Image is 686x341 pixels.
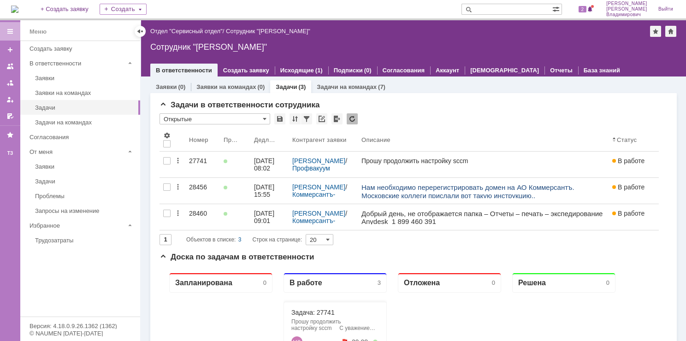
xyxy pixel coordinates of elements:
[156,67,212,74] a: В ответственности
[292,210,345,217] a: [PERSON_NAME]
[35,237,135,244] div: Трудозатраты
[292,217,360,232] a: Коммерсантъ-[GEOGRAPHIC_DATA]
[11,6,18,13] a: Перейти на домашнюю страницу
[612,157,645,165] span: В работе
[3,92,18,107] a: Мои заявки
[196,83,256,90] a: Заявки на командах
[606,12,647,18] span: Владимирович
[35,163,135,170] div: Заявки
[552,4,562,13] span: Расширенный поиск
[132,189,143,200] a: Галстьян Степан Александрович
[218,14,221,21] div: 3
[292,157,354,172] div: /
[94,166,96,174] span: .
[26,41,138,56] a: Создать заявку
[35,207,135,214] div: Запросы на изменение
[609,204,659,230] a: В работе
[31,189,138,203] a: Проблемы
[30,330,131,336] div: © NAUMEN [DATE]-[DATE]
[96,166,106,174] span: RU
[359,13,386,22] div: Решена
[298,83,306,90] div: (3)
[186,236,236,243] span: Объектов в списке:
[223,67,269,74] a: Создать заявку
[132,171,219,184] div: Добрый день, не отображается папка – Отчеты – печать – экспедирование Anydesk 1 899 460 391 у мен...
[162,149,235,157] a: [URL][DOMAIN_NAME]
[132,161,175,169] a: Задача: 28460
[132,43,175,51] a: Задача: 27741
[383,67,425,74] a: Согласования
[35,75,135,82] div: Заявки
[665,26,676,37] div: Сделать домашней страницей
[317,83,377,90] a: Задачи на командах
[84,133,94,141] span: RU
[250,152,289,177] a: [DATE] 08:02
[132,161,219,169] div: Задача: 28460
[3,146,18,161] a: ТЗ
[30,323,131,329] div: Версия: 4.18.0.9.26.1362 (1362)
[280,67,314,74] a: Исходящие
[292,157,345,165] a: [PERSON_NAME]
[30,45,135,52] div: Создать заявку
[132,102,219,110] div: Задача: 28456
[254,157,276,172] div: [DATE] 08:02
[160,100,320,109] span: Задачи в ответственности сотрудника
[106,166,160,174] span: в пункте 1 выше.
[104,14,107,21] div: 0
[178,83,185,90] div: (0)
[31,71,138,85] a: Заявки
[30,222,124,229] div: Избранное
[135,26,146,37] div: Скрыть меню
[181,131,189,140] div: не просрочен
[31,86,138,100] a: Заявки на командах
[361,136,391,143] div: Описание
[31,204,138,218] a: Запросы на изменение
[186,234,302,245] i: Строк на странице:
[213,192,218,197] div: не просрочен
[334,67,363,74] a: Подписки
[156,83,177,90] a: Заявки
[132,130,143,141] a: Галстьян Степан Александрович
[315,67,323,74] div: (1)
[192,132,208,139] div: 13.08.2025
[609,152,659,177] a: В работе
[3,76,18,90] a: Заявки в моей ответственности
[606,1,647,6] span: [PERSON_NAME]
[65,25,238,33] span: - registrar: REGTIME-RU - org:JSC "Kommersant-Volga"
[30,26,47,37] div: Меню
[612,210,645,217] span: В работе
[35,119,135,126] div: Задачи на командах
[292,191,360,206] a: Коммерсантъ-[GEOGRAPHIC_DATA]
[274,113,285,124] div: Сохранить вид
[250,204,289,230] a: [DATE] 09:01
[606,6,647,12] span: [PERSON_NAME]
[75,133,84,141] span: 63.
[254,136,278,143] div: Дедлайн
[132,53,219,66] div: Прошу продолжить настройку sccm С уважением, Евгений Дорофеев Тел: 8 (987) 447-33-26 E-mail: doro...
[35,89,135,96] div: Заявки на командах
[612,183,645,191] span: В работе
[160,253,314,261] span: Доска по задачам в ответственности
[35,193,135,200] div: Проблемы
[132,102,175,110] a: Задача: 28456
[76,166,94,174] span: URAL
[301,113,312,124] div: Фильтрация...
[174,210,182,217] div: Действия
[3,150,18,157] div: ТЗ
[31,174,138,188] a: Задачи
[257,83,265,90] div: (0)
[30,148,124,155] div: От меня
[584,67,620,74] a: База знаний
[226,28,310,35] div: Сотрудник "[PERSON_NAME]"
[185,152,220,177] a: 27741
[31,100,138,115] a: Задачи
[238,234,242,245] div: 3
[250,178,289,204] a: [DATE] 15:55
[213,74,218,79] div: не просрочен
[74,116,105,124] span: REGTIME
[3,109,18,123] a: Мои согласования
[30,60,124,67] div: В ответственности
[108,116,118,124] span: RU
[31,159,138,174] a: Заявки
[276,83,297,90] a: Задачи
